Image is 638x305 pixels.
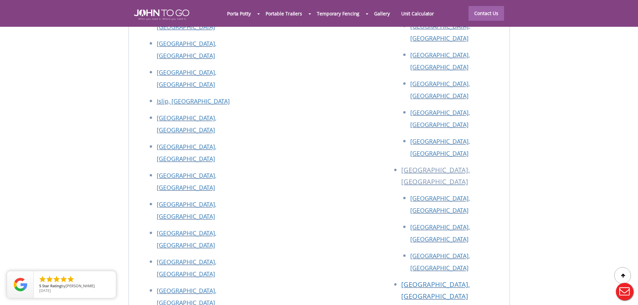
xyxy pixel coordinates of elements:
li:  [60,275,68,283]
span: Star Rating [42,283,61,288]
li:  [39,275,47,283]
span: [PERSON_NAME] [66,283,95,288]
img: Review Rating [14,278,27,291]
li:  [67,275,75,283]
button: Live Chat [611,278,638,305]
li:  [46,275,54,283]
li:  [53,275,61,283]
span: by [39,284,111,289]
span: [DATE] [39,288,51,293]
span: 5 [39,283,41,288]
